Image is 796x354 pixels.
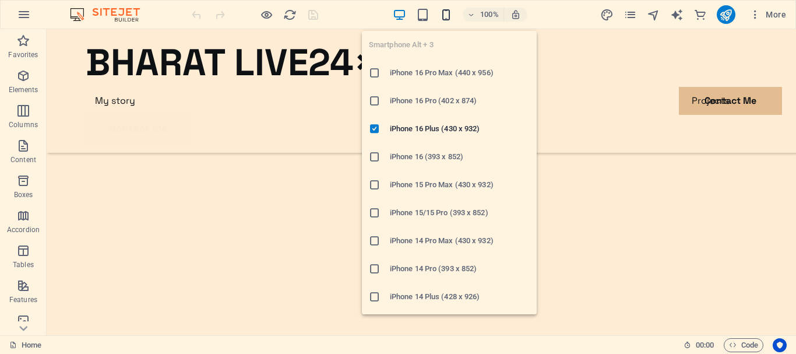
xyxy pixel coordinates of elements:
[10,155,36,164] p: Content
[624,8,637,22] button: pages
[717,5,735,24] button: publish
[600,8,614,22] button: design
[390,178,530,192] h6: iPhone 15 Pro Max (430 x 932)
[67,8,154,22] img: Editor Logo
[773,338,787,352] button: Usercentrics
[390,262,530,276] h6: iPhone 14 Pro (393 x 852)
[283,8,297,22] button: reload
[390,122,530,136] h6: iPhone 16 Plus (430 x 932)
[9,85,38,94] p: Elements
[8,50,38,59] p: Favorites
[390,234,530,248] h6: iPhone 14 Pro Max (430 x 932)
[259,8,273,22] button: Click here to leave preview mode and continue editing
[647,8,660,22] i: Navigator
[696,338,714,352] span: 00 00
[7,225,40,234] p: Accordion
[463,8,504,22] button: 100%
[684,338,714,352] h6: Session time
[14,190,33,199] p: Boxes
[670,8,684,22] button: text_generator
[9,120,38,129] p: Columns
[745,5,791,24] button: More
[729,338,758,352] span: Code
[9,295,37,304] p: Features
[670,8,684,22] i: AI Writer
[704,341,706,349] span: :
[693,8,707,22] i: Commerce
[283,8,297,22] i: Reload page
[480,8,499,22] h6: 100%
[510,9,521,20] i: On resize automatically adjust zoom level to fit chosen device.
[624,8,637,22] i: Pages (Ctrl+Alt+S)
[749,9,786,20] span: More
[600,8,614,22] i: Design (Ctrl+Alt+Y)
[390,66,530,80] h6: iPhone 16 Pro Max (440 x 956)
[390,206,530,220] h6: iPhone 15/15 Pro (393 x 852)
[13,260,34,269] p: Tables
[390,150,530,164] h6: iPhone 16 (393 x 852)
[390,94,530,108] h6: iPhone 16 Pro (402 x 874)
[719,8,732,22] i: Publish
[390,290,530,304] h6: iPhone 14 Plus (428 x 926)
[724,338,763,352] button: Code
[647,8,661,22] button: navigator
[9,338,41,352] a: Click to cancel selection. Double-click to open Pages
[693,8,707,22] button: commerce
